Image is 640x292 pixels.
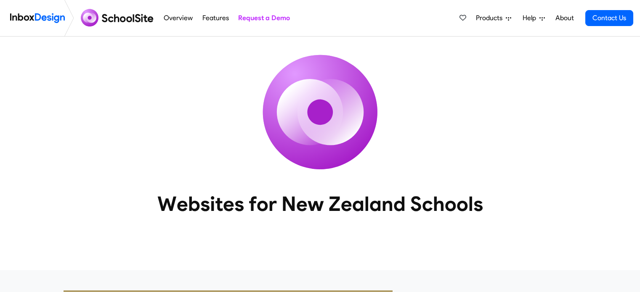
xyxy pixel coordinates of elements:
[519,10,548,26] a: Help
[585,10,633,26] a: Contact Us
[200,10,231,26] a: Features
[244,37,396,188] img: icon_schoolsite.svg
[236,10,292,26] a: Request a Demo
[162,10,195,26] a: Overview
[476,13,506,23] span: Products
[120,191,520,216] heading: Websites for New Zealand Schools
[77,8,159,28] img: schoolsite logo
[523,13,539,23] span: Help
[473,10,515,26] a: Products
[553,10,576,26] a: About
